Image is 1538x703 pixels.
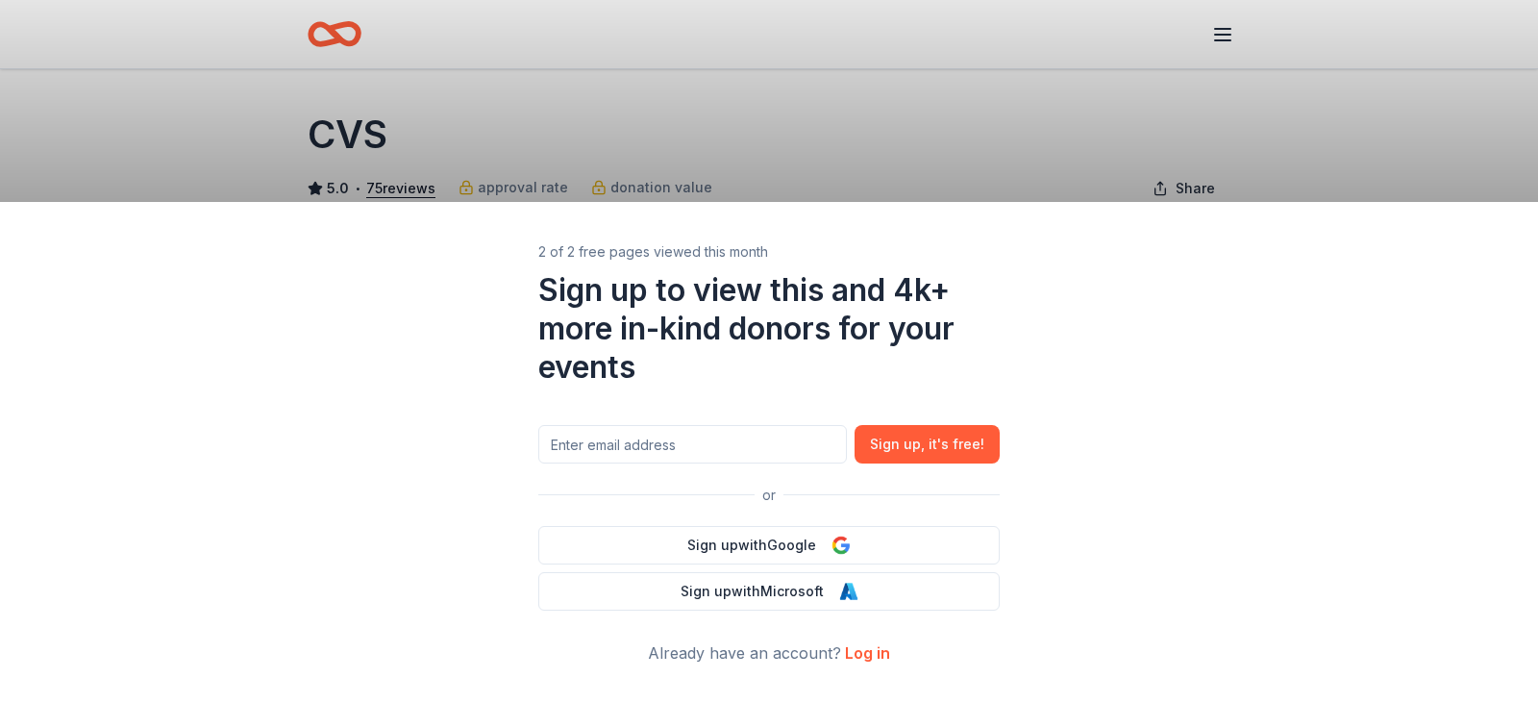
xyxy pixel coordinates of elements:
button: Sign upwithGoogle [538,526,1000,565]
span: , it ' s free! [921,433,984,456]
img: Google Logo [831,536,851,555]
button: Sign up, it's free! [855,425,1000,464]
div: Sign up to view this and 4k+ more in-kind donors for your events [538,271,1000,387]
div: 2 of 2 free pages viewed this month [538,240,1000,264]
a: Log in [845,643,890,663]
input: Enter email address [538,425,847,464]
button: Sign upwithMicrosoft [538,572,1000,611]
span: or [755,484,783,507]
span: Already have an account? [648,643,841,663]
img: Microsoft Logo [839,582,858,601]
